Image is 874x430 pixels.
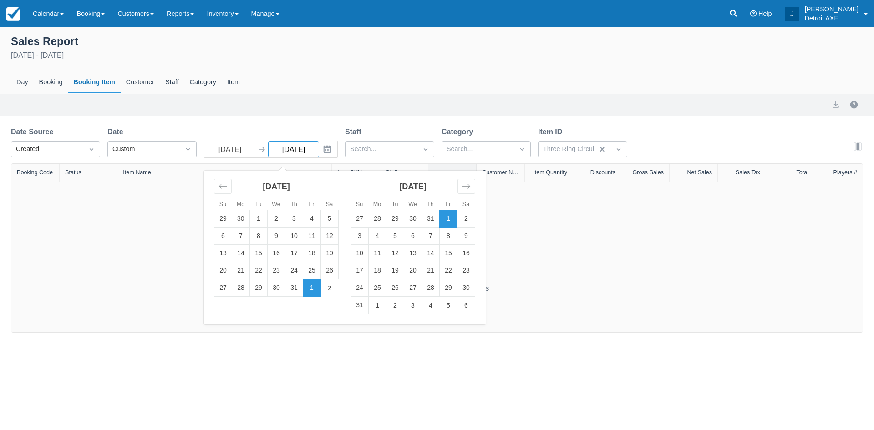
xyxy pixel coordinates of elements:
[214,228,232,245] td: Choose Sunday, July 6, 2025 as your check-out date. It’s available.
[457,228,475,245] td: Choose Saturday, August 9, 2025 as your check-out date. It’s available.
[442,126,477,137] label: Category
[232,245,250,262] td: Choose Monday, July 14, 2025 as your check-out date. It’s available.
[404,279,422,297] td: Choose Wednesday, August 27, 2025 as your check-out date. It’s available.
[17,169,53,176] div: Booking Code
[633,169,664,176] div: Gross Sales
[232,279,250,297] td: Choose Monday, July 28, 2025 as your check-out date. It’s available.
[107,126,127,137] label: Date
[309,201,315,207] small: Fr
[386,228,404,245] td: Choose Tuesday, August 5, 2025 as your check-out date. It’s available.
[214,279,232,297] td: Choose Sunday, July 27, 2025 as your check-out date. It’s available.
[303,279,321,297] td: Selected as start date. Friday, August 1, 2025
[373,201,381,207] small: Mo
[232,262,250,279] td: Choose Monday, July 21, 2025 as your check-out date. It’s available.
[250,279,268,297] td: Choose Tuesday, July 29, 2025 as your check-out date. It’s available.
[285,262,303,279] td: Choose Thursday, July 24, 2025 as your check-out date. It’s available.
[351,210,369,228] td: Choose Sunday, July 27, 2025 as your check-out date. It’s available.
[351,297,369,314] td: Choose Sunday, August 31, 2025 as your check-out date. It’s available.
[404,297,422,314] td: Choose Wednesday, September 3, 2025 as your check-out date. It’s available.
[408,201,417,207] small: We
[16,144,79,154] div: Created
[183,145,193,154] span: Dropdown icon
[796,169,808,176] div: Total
[440,262,457,279] td: Choose Friday, August 22, 2025 as your check-out date. It’s available.
[255,201,261,207] small: Tu
[112,144,175,154] div: Custom
[222,72,245,93] div: Item
[65,169,81,176] div: Status
[427,201,434,207] small: Th
[285,210,303,228] td: Choose Thursday, July 3, 2025 as your check-out date. It’s available.
[121,72,160,93] div: Customer
[404,245,422,262] td: Choose Wednesday, August 13, 2025 as your check-out date. It’s available.
[319,141,337,157] button: Interact with the calendar and add the check-in date for your trip.
[404,210,422,228] td: Choose Wednesday, July 30, 2025 as your check-out date. It’s available.
[785,7,799,21] div: J
[538,126,566,137] label: Item ID
[386,262,404,279] td: Choose Tuesday, August 19, 2025 as your check-out date. It’s available.
[337,169,362,176] div: Item SKU
[833,169,858,176] div: Players #
[440,228,457,245] td: Choose Friday, August 8, 2025 as your check-out date. It’s available.
[68,72,121,93] div: Booking Item
[533,169,567,176] div: Item Quantity
[369,279,386,297] td: Choose Monday, August 25, 2025 as your check-out date. It’s available.
[345,126,365,137] label: Staff
[442,170,471,176] div: Created Date
[482,169,519,176] div: Customer Name
[386,169,397,176] div: Staff
[11,126,57,137] label: Date Source
[326,201,333,207] small: Sa
[422,245,440,262] td: Choose Thursday, August 14, 2025 as your check-out date. It’s available.
[268,141,319,157] input: End Date
[303,228,321,245] td: Choose Friday, July 11, 2025 as your check-out date. It’s available.
[219,201,226,207] small: Su
[386,245,404,262] td: Choose Tuesday, August 12, 2025 as your check-out date. It’s available.
[321,245,339,262] td: Choose Saturday, July 19, 2025 as your check-out date. It’s available.
[440,210,457,228] td: Selected as start date. Friday, August 1, 2025
[268,279,285,297] td: Choose Wednesday, July 30, 2025 as your check-out date. It’s available.
[457,245,475,262] td: Choose Saturday, August 16, 2025 as your check-out date. It’s available.
[214,210,232,228] td: Choose Sunday, June 29, 2025 as your check-out date. It’s available.
[369,210,386,228] td: Choose Monday, July 28, 2025 as your check-out date. It’s available.
[285,279,303,297] td: Choose Thursday, July 31, 2025 as your check-out date. It’s available.
[321,279,339,297] td: Choose Saturday, August 2, 2025 as your check-out date. It’s available.
[805,14,859,23] p: Detroit AXE
[204,171,485,324] div: Calendar
[237,201,245,207] small: Mo
[457,179,475,194] div: Move forward to switch to the next month.
[268,228,285,245] td: Choose Wednesday, July 9, 2025 as your check-out date. It’s available.
[250,210,268,228] td: Choose Tuesday, July 1, 2025 as your check-out date. It’s available.
[440,279,457,297] td: Choose Friday, August 29, 2025 as your check-out date. It’s available.
[614,145,623,154] span: Dropdown icon
[356,201,363,207] small: Su
[391,201,398,207] small: Tu
[386,279,404,297] td: Choose Tuesday, August 26, 2025 as your check-out date. It’s available.
[303,245,321,262] td: Choose Friday, July 18, 2025 as your check-out date. It’s available.
[422,262,440,279] td: Choose Thursday, August 21, 2025 as your check-out date. It’s available.
[11,72,34,93] div: Day
[250,262,268,279] td: Choose Tuesday, July 22, 2025 as your check-out date. It’s available.
[750,10,757,17] i: Help
[386,297,404,314] td: Choose Tuesday, September 2, 2025 as your check-out date. It’s available.
[457,279,475,297] td: Choose Saturday, August 30, 2025 as your check-out date. It’s available.
[422,228,440,245] td: Choose Thursday, August 7, 2025 as your check-out date. It’s available.
[369,228,386,245] td: Choose Monday, August 4, 2025 as your check-out date. It’s available.
[160,72,184,93] div: Staff
[6,7,20,21] img: checkfront-main-nav-mini-logo.png
[232,210,250,228] td: Choose Monday, June 30, 2025 as your check-out date. It’s available.
[263,182,290,191] strong: [DATE]
[687,169,712,176] div: Net Sales
[421,145,430,154] span: Dropdown icon
[321,262,339,279] td: Choose Saturday, July 26, 2025 as your check-out date. It’s available.
[321,210,339,228] td: Choose Saturday, July 5, 2025 as your check-out date. It’s available.
[440,297,457,314] td: Choose Friday, September 5, 2025 as your check-out date. It’s available.
[250,228,268,245] td: Choose Tuesday, July 8, 2025 as your check-out date. It’s available.
[457,297,475,314] td: Choose Saturday, September 6, 2025 as your check-out date. It’s available.
[184,72,222,93] div: Category
[11,33,863,48] div: Sales Report
[285,228,303,245] td: Choose Thursday, July 10, 2025 as your check-out date. It’s available.
[369,245,386,262] td: Choose Monday, August 11, 2025 as your check-out date. It’s available.
[303,210,321,228] td: Choose Friday, July 4, 2025 as your check-out date. It’s available.
[422,297,440,314] td: Choose Thursday, September 4, 2025 as your check-out date. It’s available.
